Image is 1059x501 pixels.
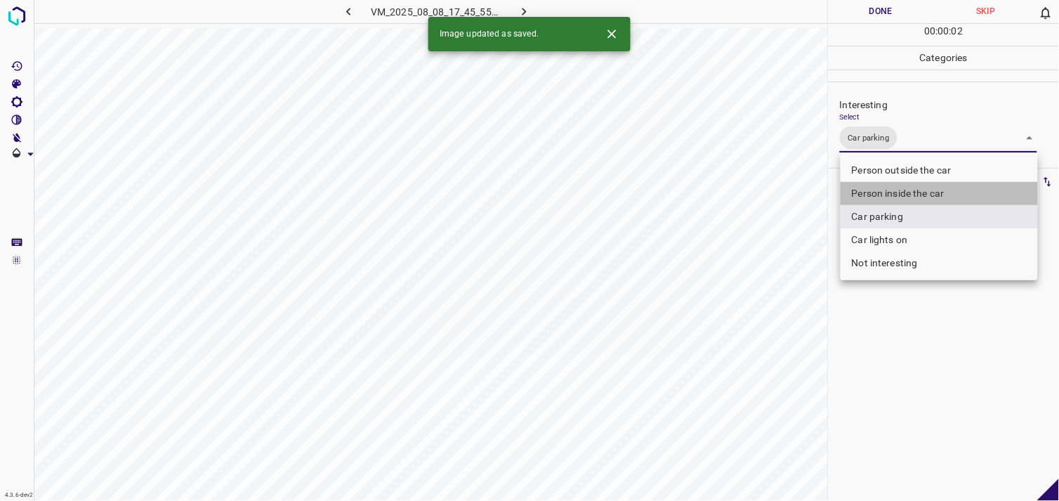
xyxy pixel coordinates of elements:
[841,182,1038,205] li: Person inside the car
[841,205,1038,228] li: Car parking
[599,21,625,47] button: Close
[841,159,1038,182] li: Person outside the car
[841,252,1038,275] li: Not interesting
[841,228,1038,252] li: Car lights on
[440,28,539,41] span: Image updated as saved.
